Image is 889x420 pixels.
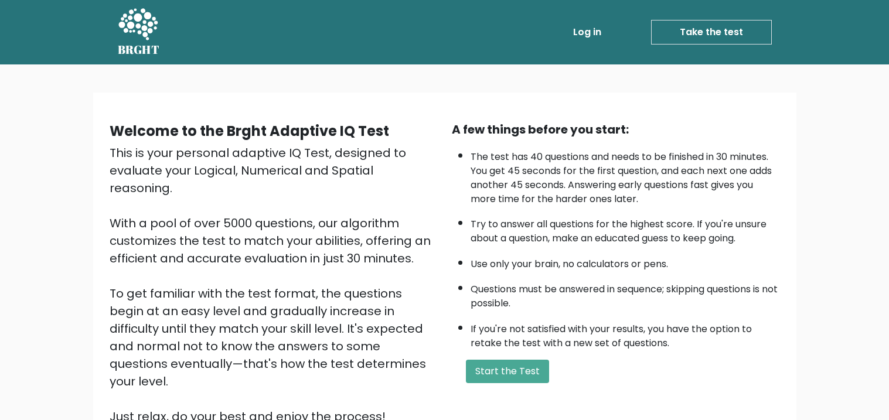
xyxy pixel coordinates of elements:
div: A few things before you start: [452,121,780,138]
li: If you're not satisfied with your results, you have the option to retake the test with a new set ... [471,316,780,350]
li: The test has 40 questions and needs to be finished in 30 minutes. You get 45 seconds for the firs... [471,144,780,206]
li: Questions must be answered in sequence; skipping questions is not possible. [471,276,780,310]
a: Log in [568,21,606,44]
h5: BRGHT [118,43,160,57]
b: Welcome to the Brght Adaptive IQ Test [110,121,389,141]
li: Use only your brain, no calculators or pens. [471,251,780,271]
li: Try to answer all questions for the highest score. If you're unsure about a question, make an edu... [471,211,780,245]
button: Start the Test [466,360,549,383]
a: BRGHT [118,5,160,60]
a: Take the test [651,20,772,45]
